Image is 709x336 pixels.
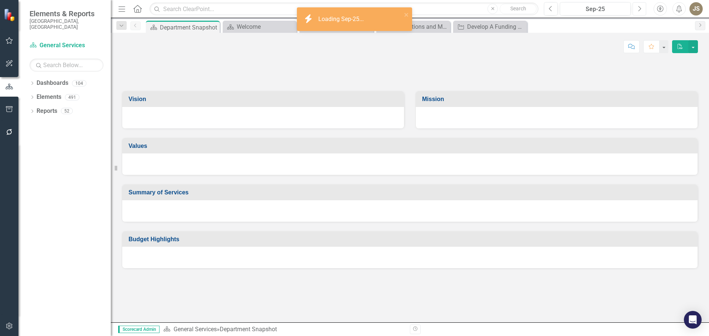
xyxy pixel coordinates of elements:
[129,143,694,149] h3: Values
[30,18,103,30] small: [GEOGRAPHIC_DATA], [GEOGRAPHIC_DATA]
[150,3,538,15] input: Search ClearPoint...
[220,326,277,333] div: Department Snapshot
[65,94,79,100] div: 491
[160,23,218,32] div: Department Snapshot
[404,10,409,19] button: close
[237,22,295,31] div: Welcome
[174,326,217,333] a: General Services
[72,80,86,86] div: 104
[562,5,628,14] div: Sep-25
[37,79,68,87] a: Dashboards
[118,326,160,333] span: Scorecard Admin
[318,15,366,24] div: Loading Sep-25...
[37,107,57,115] a: Reports
[689,2,703,15] button: JS
[163,325,404,334] div: »
[129,96,400,103] h3: Vision
[4,8,17,21] img: ClearPoint Strategy
[467,22,525,31] div: Develop A Funding Plan for Parking Lot Renovation
[30,9,103,18] span: Elements & Reports
[225,22,295,31] a: Welcome
[129,189,694,196] h3: Summary of Services
[455,22,525,31] a: Develop A Funding Plan for Parking Lot Renovation
[422,96,694,103] h3: Mission
[560,2,631,15] button: Sep-25
[390,22,448,31] div: 2026 Actions and Major Projects - General Services
[61,108,73,114] div: 52
[30,41,103,50] a: General Services
[500,4,537,14] button: Search
[37,93,61,101] a: Elements
[684,311,702,329] div: Open Intercom Messenger
[510,6,526,11] span: Search
[129,236,694,243] h3: Budget Highlights
[30,59,103,72] input: Search Below...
